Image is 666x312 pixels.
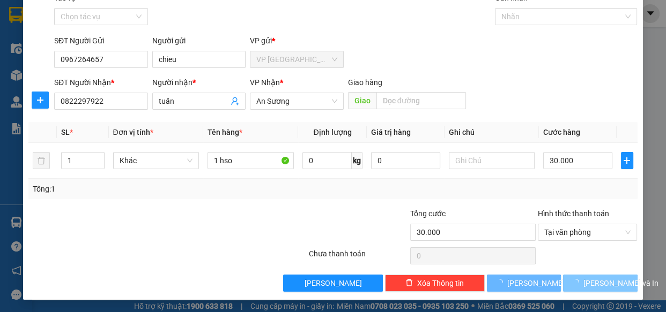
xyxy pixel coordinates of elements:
span: user-add [231,97,239,105]
span: Giá trị hàng [371,128,411,136]
span: [PERSON_NAME] [507,277,565,289]
span: plus [32,96,48,104]
input: Ghi Chú [449,152,535,169]
span: [PERSON_NAME] [305,277,362,289]
label: Hình thức thanh toán [538,209,609,218]
button: [PERSON_NAME] [283,275,383,292]
div: Người gửi [152,35,246,47]
button: [PERSON_NAME] và In [563,275,637,292]
div: Tổng: 1 [33,183,258,195]
input: VD: Bàn, Ghế [208,152,294,169]
span: Giao [348,92,376,109]
span: Tại văn phòng [544,224,631,240]
span: Khác [120,153,193,169]
span: delete [405,279,413,287]
span: Tổng cước [410,209,446,218]
span: kg [352,152,362,169]
button: [PERSON_NAME] [487,275,561,292]
span: plus [621,156,633,165]
div: Người nhận [152,77,246,88]
span: loading [495,279,507,286]
span: Giao hàng [348,78,382,87]
div: VP gửi [250,35,344,47]
button: plus [32,92,49,109]
span: Cước hàng [543,128,580,136]
span: VP Nhận [250,78,280,87]
span: Đơn vị tính [113,128,153,136]
span: Xóa Thông tin [417,277,464,289]
span: VP Ninh Sơn [256,51,337,67]
span: Tên hàng [208,128,242,136]
span: loading [572,279,583,286]
span: Định lượng [313,128,351,136]
div: Chưa thanh toán [308,248,410,267]
input: 0 [371,152,440,169]
button: deleteXóa Thông tin [385,275,485,292]
span: An Sương [256,93,337,109]
div: SĐT Người Gửi [54,35,148,47]
input: Dọc đường [376,92,466,109]
span: SL [61,128,70,136]
button: delete [33,152,50,169]
button: plus [621,152,633,169]
span: [PERSON_NAME] và In [583,277,658,289]
div: SĐT Người Nhận [54,77,148,88]
th: Ghi chú [445,122,539,143]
